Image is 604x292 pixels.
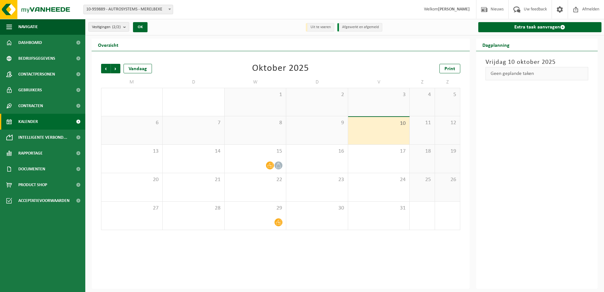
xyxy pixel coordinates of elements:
strong: [PERSON_NAME] [438,7,470,12]
span: 27 [105,205,159,212]
span: Intelligente verbond... [18,130,67,145]
span: 29 [228,205,283,212]
span: 9 [289,119,344,126]
span: Gebruikers [18,82,42,98]
span: Vorige [101,64,111,73]
span: 11 [413,119,432,126]
span: 10 [351,120,406,127]
span: 30 [289,205,344,212]
span: Navigatie [18,19,38,35]
span: 23 [289,176,344,183]
span: Documenten [18,161,45,177]
li: Afgewerkt en afgemeld [337,23,382,32]
span: 1 [228,91,283,98]
span: 2 [289,91,344,98]
span: 3 [351,91,406,98]
span: 4 [413,91,432,98]
span: 12 [438,119,457,126]
a: Extra taak aanvragen [478,22,602,32]
span: 7 [166,119,221,126]
span: 20 [105,176,159,183]
span: 8 [228,119,283,126]
span: 16 [289,148,344,155]
span: 13 [105,148,159,155]
button: OK [133,22,148,32]
span: 6 [105,119,159,126]
td: W [225,76,286,88]
td: M [101,76,163,88]
span: 31 [351,205,406,212]
span: Rapportage [18,145,43,161]
span: 21 [166,176,221,183]
span: 25 [413,176,432,183]
h2: Dagplanning [476,39,516,51]
span: Vestigingen [92,22,121,32]
button: Vestigingen(2/2) [88,22,129,32]
span: Dashboard [18,35,42,51]
span: 22 [228,176,283,183]
span: Kalender [18,114,38,130]
span: Bedrijfsgegevens [18,51,55,66]
span: 26 [438,176,457,183]
count: (2/2) [112,25,121,29]
span: Acceptatievoorwaarden [18,193,69,209]
h2: Overzicht [92,39,125,51]
span: 10-959889 - AUTROSYSTEMS - MERELBEKE [84,5,173,14]
span: Print [444,66,455,71]
div: Oktober 2025 [252,64,309,73]
span: 5 [438,91,457,98]
span: 28 [166,205,221,212]
span: 19 [438,148,457,155]
span: Product Shop [18,177,47,193]
div: Vandaag [124,64,152,73]
span: 10-959889 - AUTROSYSTEMS - MERELBEKE [83,5,173,14]
td: V [348,76,410,88]
div: Geen geplande taken [486,67,589,80]
td: D [286,76,348,88]
span: Contracten [18,98,43,114]
span: Contactpersonen [18,66,55,82]
li: Uit te voeren [306,23,334,32]
td: D [163,76,224,88]
span: 14 [166,148,221,155]
span: 17 [351,148,406,155]
span: 24 [351,176,406,183]
span: 18 [413,148,432,155]
h3: Vrijdag 10 oktober 2025 [486,58,589,67]
span: 15 [228,148,283,155]
td: Z [435,76,460,88]
span: Volgende [111,64,120,73]
a: Print [439,64,460,73]
td: Z [410,76,435,88]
